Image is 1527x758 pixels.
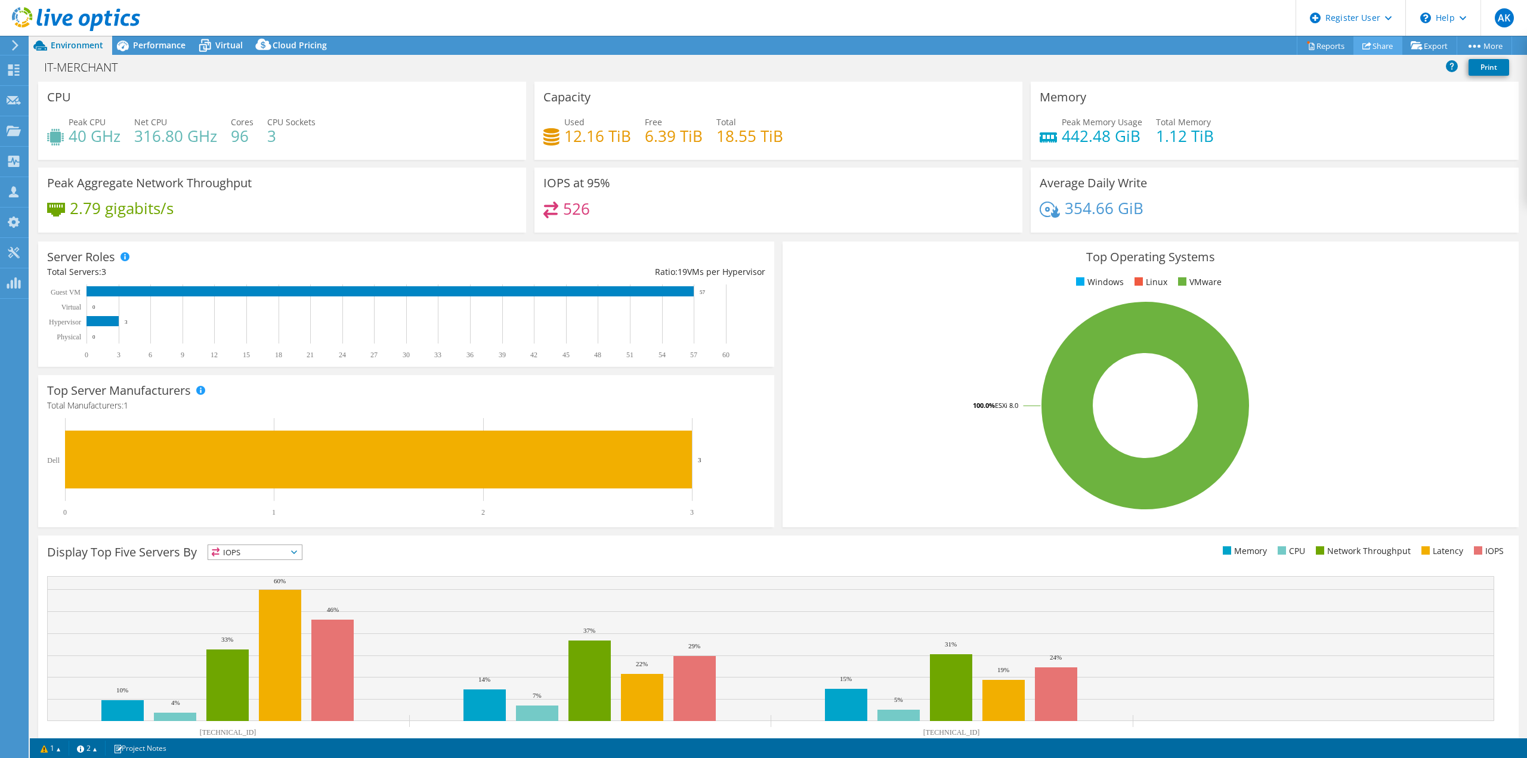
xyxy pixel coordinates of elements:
[564,116,585,128] span: Used
[645,129,703,143] h4: 6.39 TiB
[274,577,286,584] text: 60%
[481,508,485,516] text: 2
[215,39,243,51] span: Virtual
[51,39,103,51] span: Environment
[231,116,254,128] span: Cores
[101,266,106,277] span: 3
[530,351,537,359] text: 42
[47,250,115,264] h3: Server Roles
[1297,36,1354,55] a: Reports
[221,636,233,643] text: 33%
[1457,36,1512,55] a: More
[171,699,180,706] text: 4%
[1275,544,1305,558] li: CPU
[1495,8,1514,27] span: AK
[92,334,95,340] text: 0
[1469,59,1509,76] a: Print
[272,508,276,516] text: 1
[1156,116,1211,128] span: Total Memory
[564,129,631,143] h4: 12.16 TiB
[626,351,633,359] text: 51
[690,351,697,359] text: 57
[69,129,120,143] h4: 40 GHz
[995,401,1018,410] tspan: ESXi 8.0
[700,289,706,295] text: 57
[1220,544,1267,558] li: Memory
[47,384,191,397] h3: Top Server Manufacturers
[1040,91,1086,104] h3: Memory
[134,116,167,128] span: Net CPU
[47,399,765,412] h4: Total Manufacturers:
[1418,544,1463,558] li: Latency
[243,351,250,359] text: 15
[594,351,601,359] text: 48
[1050,654,1062,661] text: 24%
[678,266,687,277] span: 19
[1040,177,1147,190] h3: Average Daily Write
[645,116,662,128] span: Free
[47,177,252,190] h3: Peak Aggregate Network Throughput
[105,741,175,756] a: Project Notes
[563,202,590,215] h4: 526
[894,696,903,703] text: 5%
[716,116,736,128] span: Total
[403,351,410,359] text: 30
[69,116,106,128] span: Peak CPU
[117,351,120,359] text: 3
[231,129,254,143] h4: 96
[434,351,441,359] text: 33
[267,116,316,128] span: CPU Sockets
[792,250,1510,264] h3: Top Operating Systems
[273,39,327,51] span: Cloud Pricing
[1175,276,1222,289] li: VMware
[466,351,474,359] text: 36
[1313,544,1411,558] li: Network Throughput
[51,288,81,296] text: Guest VM
[267,129,316,143] h4: 3
[722,351,730,359] text: 60
[583,627,595,634] text: 37%
[543,91,591,104] h3: Capacity
[208,545,302,559] span: IOPS
[659,351,666,359] text: 54
[47,91,71,104] h3: CPU
[690,508,694,516] text: 3
[200,728,256,737] text: [TECHNICAL_ID]
[57,333,81,341] text: Physical
[1065,202,1143,215] h4: 354.66 GiB
[85,351,88,359] text: 0
[133,39,186,51] span: Performance
[61,303,82,311] text: Virtual
[125,319,128,325] text: 3
[39,61,136,74] h1: IT-MERCHANT
[275,351,282,359] text: 18
[997,666,1009,673] text: 19%
[92,304,95,310] text: 0
[181,351,184,359] text: 9
[70,202,174,215] h4: 2.79 gigabits/s
[698,456,701,463] text: 3
[339,351,346,359] text: 24
[47,456,60,465] text: Dell
[116,686,128,694] text: 10%
[562,351,570,359] text: 45
[47,265,406,279] div: Total Servers:
[327,606,339,613] text: 46%
[636,660,648,667] text: 22%
[69,741,106,756] a: 2
[688,642,700,649] text: 29%
[63,508,67,516] text: 0
[211,351,218,359] text: 12
[1420,13,1431,23] svg: \n
[307,351,314,359] text: 21
[32,741,69,756] a: 1
[406,265,765,279] div: Ratio: VMs per Hypervisor
[370,351,378,359] text: 27
[923,728,980,737] text: [TECHNICAL_ID]
[134,129,217,143] h4: 316.80 GHz
[1062,116,1142,128] span: Peak Memory Usage
[716,129,783,143] h4: 18.55 TiB
[1073,276,1124,289] li: Windows
[840,675,852,682] text: 15%
[1062,129,1142,143] h4: 442.48 GiB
